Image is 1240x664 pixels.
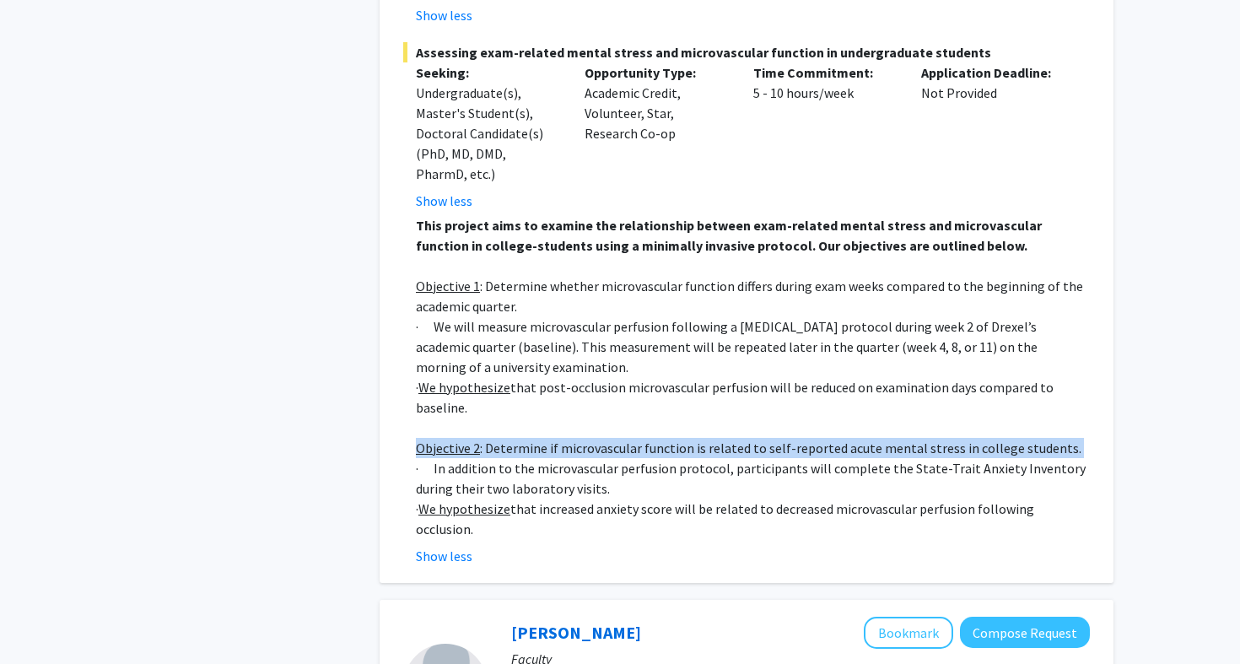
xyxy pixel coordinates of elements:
[416,217,1042,254] strong: This project aims to examine the relationship between exam-related mental stress and microvascula...
[416,458,1090,499] p: · In addition to the microvascular perfusion protocol, participants will complete the State-Trait...
[416,83,559,184] div: Undergraduate(s), Master's Student(s), Doctoral Candidate(s) (PhD, MD, DMD, PharmD, etc.)
[418,379,510,396] u: We hypothesize
[403,42,1090,62] span: Assessing exam-related mental stress and microvascular function in undergraduate students
[416,62,559,83] p: Seeking:
[416,316,1090,377] p: · We will measure microvascular perfusion following a [MEDICAL_DATA] protocol during week 2 of Dr...
[13,588,72,651] iframe: Chat
[511,622,641,643] a: [PERSON_NAME]
[585,62,728,83] p: Opportunity Type:
[921,62,1065,83] p: Application Deadline:
[416,5,472,25] button: Show less
[418,500,510,517] u: We hypothesize
[741,62,909,211] div: 5 - 10 hours/week
[753,62,897,83] p: Time Commitment:
[416,499,1090,539] p: · that increased anxiety score will be related to decreased microvascular perfusion following occ...
[572,62,741,211] div: Academic Credit, Volunteer, Star, Research Co-op
[908,62,1077,211] div: Not Provided
[416,440,480,456] u: Objective 2
[960,617,1090,648] button: Compose Request to Neal Goldstein
[416,438,1090,458] p: : Determine if microvascular function is related to self-reported acute mental stress in college ...
[864,617,953,649] button: Add Neal Goldstein to Bookmarks
[416,191,472,211] button: Show less
[416,546,472,566] button: Show less
[416,276,1090,316] p: : Determine whether microvascular function differs during exam weeks compared to the beginning of...
[416,377,1090,418] p: · that post-occlusion microvascular perfusion will be reduced on examination days compared to bas...
[416,278,480,294] u: Objective 1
